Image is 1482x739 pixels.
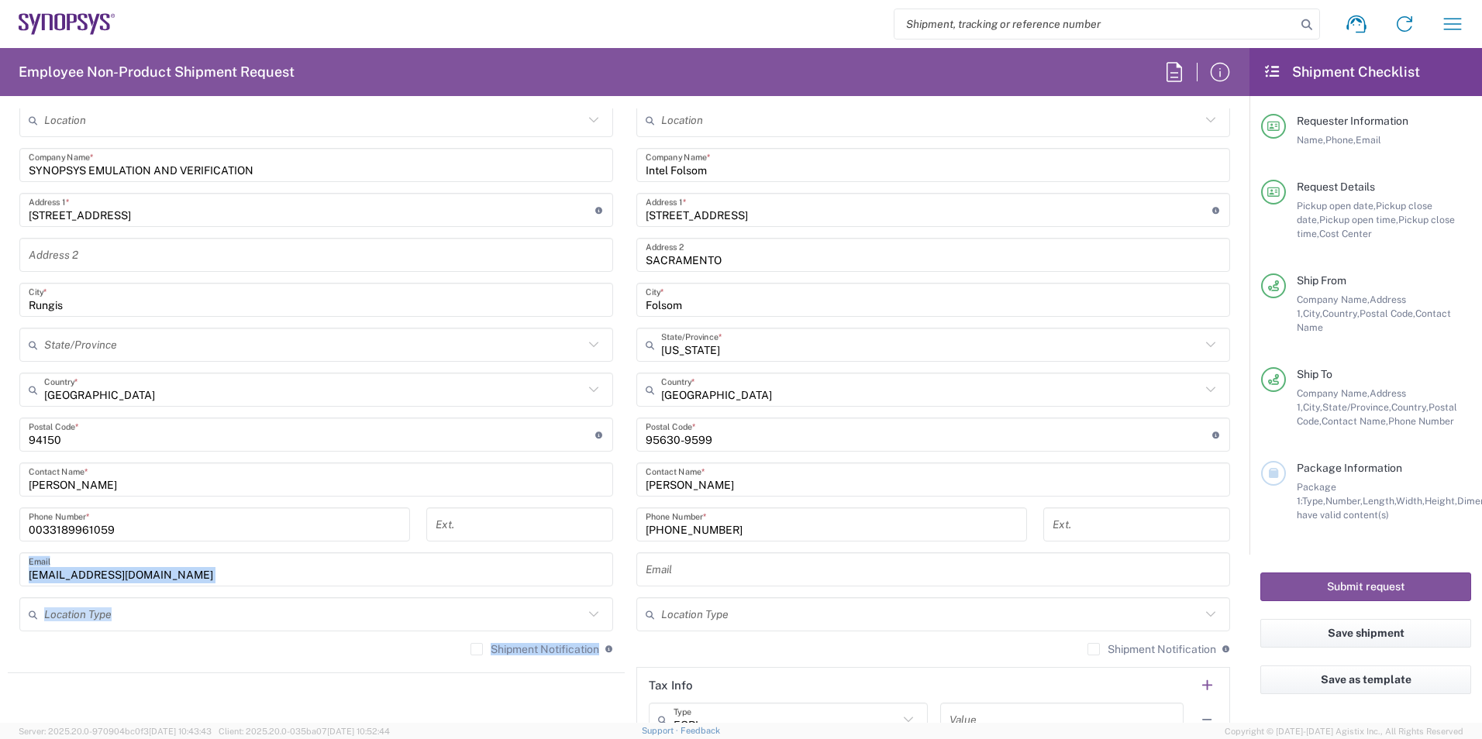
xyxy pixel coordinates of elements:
span: Package 1: [1297,481,1336,507]
span: Request Details [1297,180,1375,193]
span: Client: 2025.20.0-035ba07 [219,727,390,736]
button: Submit request [1260,572,1471,601]
span: [DATE] 10:52:44 [327,727,390,736]
button: Save as template [1260,665,1471,694]
a: Feedback [681,726,720,735]
span: Postal Code, [1360,308,1415,319]
a: Support [642,726,681,735]
span: City, [1303,308,1322,319]
span: State/Province, [1322,401,1391,413]
h2: Employee Non-Product Shipment Request [19,63,295,81]
h2: Tax Info [649,678,693,693]
input: Shipment, tracking or reference number [894,9,1296,39]
span: Email [1356,134,1381,146]
span: Height, [1425,495,1457,507]
span: Pickup open date, [1297,200,1376,211]
span: City, [1303,401,1322,413]
label: Shipment Notification [470,643,599,655]
span: Number, [1325,495,1363,507]
span: Contact Name, [1322,415,1388,427]
span: Phone Number [1388,415,1454,427]
span: Pickup open time, [1319,214,1398,225]
span: Package Information [1297,462,1402,474]
button: Save shipment [1260,619,1471,648]
span: Type, [1302,495,1325,507]
span: Cost Center [1319,228,1372,239]
span: Length, [1363,495,1396,507]
span: Ship To [1297,368,1332,380]
span: Requester Information [1297,115,1408,127]
span: Name, [1297,134,1325,146]
span: Server: 2025.20.0-970904bc0f3 [19,727,212,736]
h2: Shipment Checklist [1263,63,1420,81]
span: Phone, [1325,134,1356,146]
span: Country, [1322,308,1360,319]
span: Width, [1396,495,1425,507]
label: Shipment Notification [1087,643,1216,655]
span: Copyright © [DATE]-[DATE] Agistix Inc., All Rights Reserved [1225,724,1463,738]
span: Company Name, [1297,294,1370,305]
span: Ship From [1297,274,1346,287]
span: Country, [1391,401,1429,413]
span: [DATE] 10:43:43 [149,727,212,736]
span: Company Name, [1297,387,1370,399]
